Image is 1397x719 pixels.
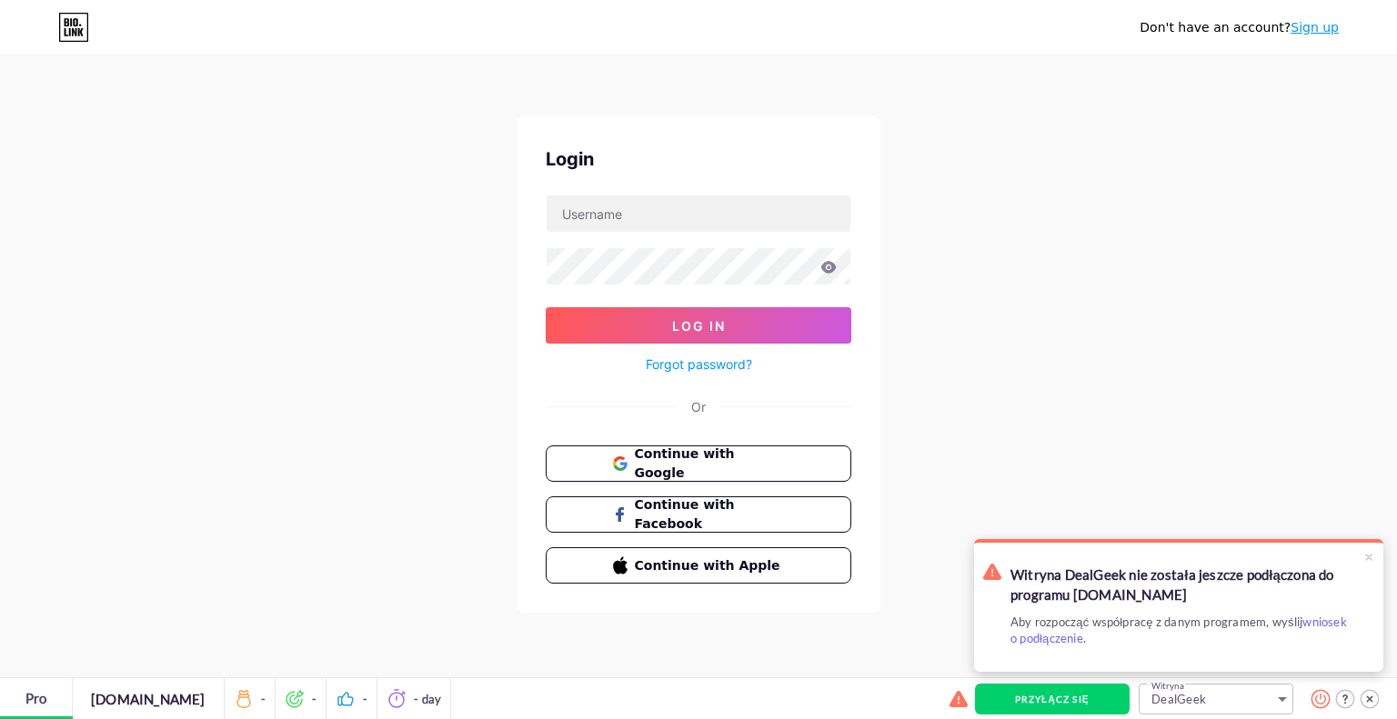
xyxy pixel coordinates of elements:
span: Continue with Google [635,444,785,483]
a: Sign up [1291,20,1339,35]
p: Aby rozpocząć współpracę z danym programem, wyślij . [1010,614,1347,646]
div: Pro [25,686,47,710]
p: Witryna DealGeek nie została jeszcze podłączona do programu [DOMAIN_NAME] [1010,564,1347,604]
div: Or [691,397,706,416]
span: Continue with Apple [635,556,785,575]
a: Forgot password? [646,355,752,374]
div: Login [546,145,851,173]
button: Continue with Facebook [546,496,851,533]
div: Don't have an account? [1140,18,1339,37]
span: Continue with Facebook [635,495,785,534]
button: Continue with Apple [546,547,851,584]
input: Username [547,195,850,232]
div: DealGeek [1139,684,1293,714]
button: Log In [546,307,851,344]
span: Log In [672,318,726,334]
button: Continue with Google [546,445,851,482]
button: Przyłącz się [975,684,1130,714]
